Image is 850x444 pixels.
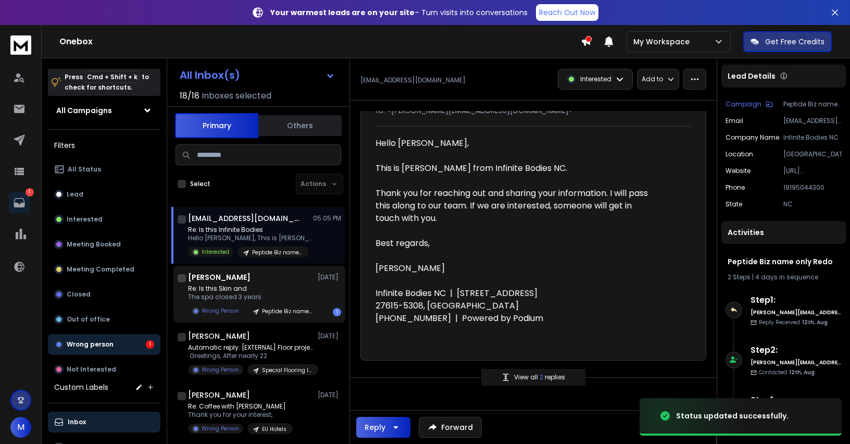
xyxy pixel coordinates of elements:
div: 1 [146,340,154,349]
h1: All Inbox(s) [180,70,240,80]
p: Lead Details [728,71,776,81]
button: Meeting Booked [48,234,160,255]
h1: [PERSON_NAME] [188,390,250,400]
p: Interested [202,248,229,256]
div: 1 [333,308,341,316]
p: Meeting Booked [67,240,121,249]
p: Inbox [68,418,86,426]
h1: [EMAIL_ADDRESS][DOMAIN_NAME] [188,213,303,224]
button: Get Free Credits [743,31,832,52]
p: Add to [642,75,663,83]
button: Out of office [48,309,160,330]
p: Get Free Credits [765,36,824,47]
a: Reach Out Now [536,4,598,21]
button: Others [258,114,342,137]
p: Infinite Bodies NC [783,133,842,142]
h1: [PERSON_NAME] [188,272,251,282]
p: Not Interested [67,365,116,374]
span: 2 Steps [728,273,751,281]
button: Primary [175,113,258,138]
p: Contacted [759,368,815,376]
h6: [PERSON_NAME][EMAIL_ADDRESS][DOMAIN_NAME] [751,309,842,316]
p: [DATE] [318,332,341,340]
p: Wrong person [67,340,114,349]
button: All Campaigns [48,100,160,121]
button: Campaign [726,100,773,108]
p: My Workspace [633,36,694,47]
a: 1 [9,192,30,213]
p: Automatic reply: [EXTERNAL] Floor project [188,343,313,352]
p: Company Name [726,133,779,142]
label: Select [190,180,210,188]
p: [DATE] [318,391,341,399]
p: location [726,150,753,158]
p: Closed [67,290,91,299]
button: Reply [356,417,410,438]
p: Interested [67,215,103,224]
button: Interested [48,209,160,230]
h1: [PERSON_NAME] [188,331,250,341]
span: 12th, Aug [802,318,828,326]
h3: Custom Labels [54,382,108,392]
button: All Status [48,159,160,180]
p: Press to check for shortcuts. [65,72,149,93]
div: | [728,273,840,281]
p: Special Flooring list [262,366,312,374]
p: Greetings, After nearly 22 [188,352,313,360]
p: View all replies [514,373,565,381]
p: 1 [26,188,34,196]
p: Phone [726,183,745,192]
p: Peptide Biz name only Redo [783,100,842,108]
p: 05:05 PM [313,214,341,223]
p: Meeting Completed [67,265,134,274]
p: Re: Is this Infinite Bodies [188,226,313,234]
p: – Turn visits into conversations [270,7,528,18]
p: Re: Is this Skin and [188,285,313,293]
div: Reply [365,422,385,433]
strong: Your warmest leads are on your site [270,7,415,18]
h6: Step 1 : [751,294,842,306]
span: Cmd + Shift + k [85,71,139,83]
p: [DATE] [318,273,341,281]
p: NC [783,200,842,208]
button: Forward [419,417,482,438]
p: Peptide Biz name only Redo [252,249,302,256]
p: Interested [580,75,611,83]
img: logo [10,35,31,55]
p: Campaign [726,100,761,108]
h3: Inboxes selected [202,90,271,102]
p: Lead [67,190,83,199]
p: Wrong Person [202,366,239,374]
p: Re: Coffee with [PERSON_NAME] [188,402,293,411]
button: Lead [48,184,160,205]
span: 18 / 18 [180,90,199,102]
p: [EMAIL_ADDRESS][DOMAIN_NAME] [360,76,466,84]
h1: All Campaigns [56,105,112,116]
button: Wrong person1 [48,334,160,355]
h6: Step 2 : [751,344,842,356]
button: Closed [48,284,160,305]
p: The spa closed 3 years [188,293,313,301]
h1: Onebox [59,35,581,48]
p: 19195044300 [783,183,842,192]
span: 4 days in sequence [755,273,818,281]
h6: [PERSON_NAME][EMAIL_ADDRESS][DOMAIN_NAME] [751,359,842,366]
button: Inbox [48,412,160,433]
p: [URL][DOMAIN_NAME] [783,167,842,175]
p: Wrong Person [202,307,239,315]
button: M [10,417,31,438]
p: State [726,200,742,208]
p: EU Hotels [262,425,286,433]
p: Thank you for your interest, [188,411,293,419]
p: website [726,167,751,175]
div: Hello [PERSON_NAME], This is [PERSON_NAME] from Infinite Bodies NC. Thank you for reaching out an... [376,137,688,346]
h3: Filters [48,138,160,153]
h1: Peptide Biz name only Redo [728,256,840,267]
p: Out of office [67,315,110,324]
p: Hello [PERSON_NAME], This is [PERSON_NAME] [188,234,313,242]
p: Wrong Person [202,425,239,433]
div: Status updated successfully. [676,411,789,421]
p: Email [726,117,743,125]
